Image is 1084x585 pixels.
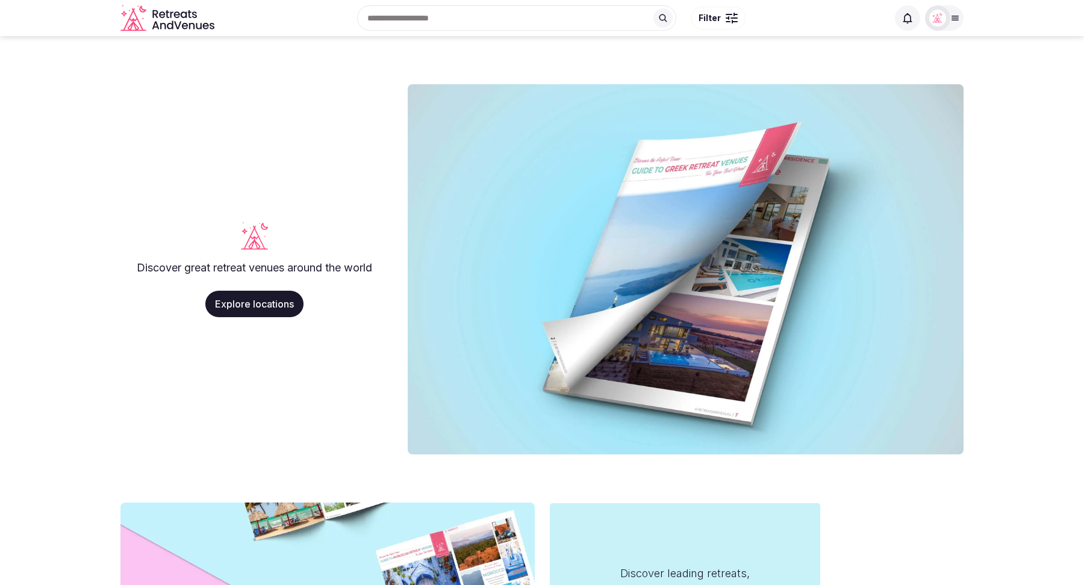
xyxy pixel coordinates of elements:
[120,5,217,32] svg: Retreats and Venues company logo
[699,12,721,24] span: Filter
[408,84,964,454] img: Guide Hero
[120,5,217,32] a: Visit the homepage
[929,10,946,26] img: Matt Grant Oakes
[205,291,304,317] a: Explore locations
[691,7,746,29] button: Filter
[125,259,384,276] p: Discover great retreat venues around the world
